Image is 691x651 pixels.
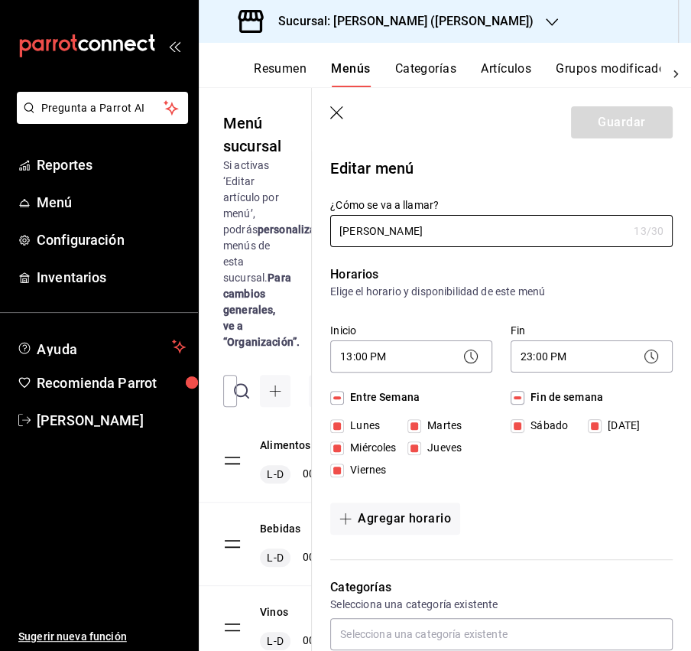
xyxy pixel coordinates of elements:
span: L-D [264,550,286,565]
span: Fin de semana [524,389,603,405]
span: [PERSON_NAME] [37,410,186,431]
input: Selecciona una categoría existente [330,618,673,650]
h3: Sucursal: [PERSON_NAME] ([PERSON_NAME]) [266,12,534,31]
div: Menú sucursal [223,112,287,158]
span: Recomienda Parrot [37,373,186,393]
label: Inicio [330,325,492,336]
span: Jueves [421,440,462,456]
button: Menús [331,61,370,87]
button: drag [223,451,242,470]
button: drag [223,535,242,553]
label: ¿Cómo se va a llamar? [330,200,673,210]
span: Sugerir nueva función [18,629,186,645]
button: Agregar horario [330,503,460,535]
span: Pregunta a Parrot AI [41,100,164,116]
strong: Para cambios generales, ve a “Organización”. [223,272,300,348]
span: Inventarios [37,267,186,288]
span: Miércoles [344,440,396,456]
p: Elige el horario y disponibilidad de este menú [330,284,673,299]
div: 13 /30 [634,223,663,239]
span: Sábado [524,418,568,434]
button: Resumen [254,61,307,87]
p: Editar menú [330,157,673,180]
span: Ayuda [37,337,166,356]
span: L-D [264,633,286,649]
div: 00:00 - 23:59 [260,548,361,567]
div: 23:00 PM [511,340,673,373]
span: L-D [264,467,286,482]
button: Vinos [260,604,288,620]
span: Lunes [344,418,380,434]
button: Alimentos [260,438,310,453]
div: navigation tabs [254,61,660,87]
input: Buscar menú [255,376,264,406]
span: Viernes [344,462,386,478]
div: 00:00 - 23:59 [260,465,361,483]
p: Selecciona una categoría existente [330,597,673,612]
span: Configuración [37,229,186,250]
span: Reportes [37,155,186,175]
button: [PERSON_NAME] ([PERSON_NAME]) [309,375,566,407]
div: Si activas ‘Editar artículo por menú’, podrás los menús de esta sucursal. [223,158,287,350]
div: 00:00 - 23:59 [260,632,361,650]
button: Artículos [481,61,531,87]
button: Bebidas [260,521,300,536]
span: [DATE] [602,418,640,434]
strong: personalizar [258,223,320,236]
label: Fin [511,325,673,336]
span: Entre Semana [344,389,420,405]
a: Pregunta a Parrot AI [11,111,188,127]
button: drag [223,618,242,636]
p: Categorías [330,578,673,597]
button: open_drawer_menu [168,40,180,52]
span: Martes [421,418,462,434]
p: Horarios [330,265,673,284]
button: Grupos modificadores [556,61,683,87]
span: Menú [37,192,186,213]
button: Pregunta a Parrot AI [17,92,188,124]
div: 13:00 PM [330,340,492,373]
button: Categorías [395,61,457,87]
